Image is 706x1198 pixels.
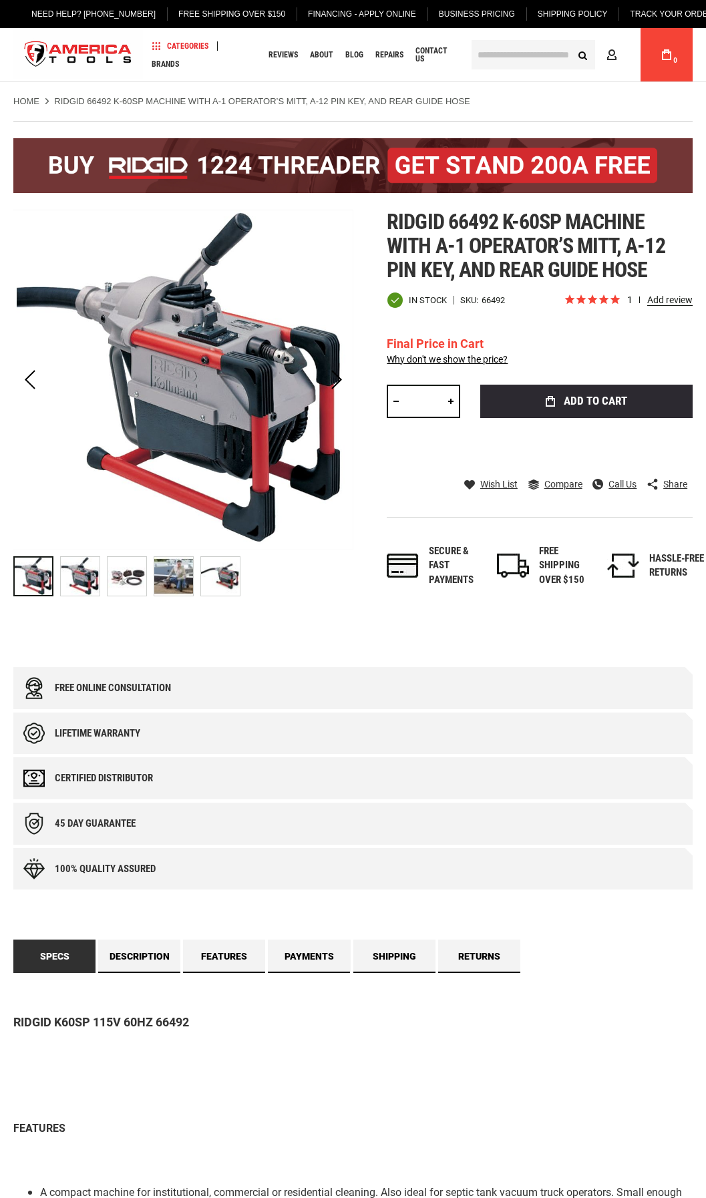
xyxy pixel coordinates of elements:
span: About [310,51,333,59]
a: Categories [146,37,214,55]
a: Returns [438,940,520,973]
img: returns [607,554,639,578]
span: Brands [152,60,179,68]
span: Call Us [608,479,637,489]
div: Certified Distributor [55,773,153,784]
span: Categories [152,41,208,51]
span: In stock [409,296,447,305]
span: Contact Us [415,47,456,63]
div: Next [320,210,353,550]
a: Home [13,95,39,108]
a: Compare [528,478,582,490]
span: Add to Cart [564,395,627,407]
a: Repairs [369,46,409,64]
a: Features [183,940,265,973]
strong: RIDGID 66492 K-60SP MACHINE WITH A-1 OPERATOR’S MITT, A-12 PIN KEY, AND REAR GUIDE HOSE [54,96,470,106]
a: Brands [146,55,185,73]
img: RIDGID 66492 K-60SP MACHINE WITH A-1 OPERATOR’S MITT, A-12 PIN KEY, AND REAR GUIDE HOSE [201,557,240,596]
a: About [304,46,339,64]
span: 0 [673,57,677,64]
a: Reviews [262,46,304,64]
span: review [639,296,640,303]
a: Contact Us [409,46,462,64]
div: 100% quality assured [55,863,156,875]
img: RIDGID 66492 K-60SP MACHINE WITH A-1 OPERATOR’S MITT, A-12 PIN KEY, AND REAR GUIDE HOSE [61,557,100,596]
img: BOGO: Buy the RIDGID® 1224 Threader (26092), get the 92467 200A Stand FREE! [13,138,693,193]
a: Blog [339,46,369,64]
div: Previous [13,210,47,550]
span: Reviews [269,51,298,59]
a: Specs [13,940,96,973]
div: RIDGID 66492 K-60SP MACHINE WITH A-1 OPERATOR’S MITT, A-12 PIN KEY, AND REAR GUIDE HOSE [60,550,107,603]
span: Ridgid 66492 k-60sp machine with a-1 operator’s mitt, a-12 pin key, and rear guide hose [387,209,665,282]
button: Add to Cart [480,385,693,418]
a: Why don't we show the price? [387,354,508,365]
span: Rated 5.0 out of 5 stars 1 reviews [564,293,693,308]
strong: SKU [460,296,482,305]
a: Payments [268,940,350,973]
a: store logo [13,30,143,80]
a: 0 [654,28,679,81]
div: RIDGID 66492 K-60SP MACHINE WITH A-1 OPERATOR’S MITT, A-12 PIN KEY, AND REAR GUIDE HOSE [154,550,200,603]
div: HASSLE-FREE RETURNS [649,552,704,580]
iframe: Secure express checkout frame [478,422,695,427]
div: FREE SHIPPING OVER $150 [539,544,594,587]
img: payments [387,554,419,578]
a: Wish List [464,478,518,490]
a: Description [98,940,180,973]
span: Wish List [480,479,518,489]
div: Secure & fast payments [429,544,484,587]
span: Compare [544,479,582,489]
img: shipping [497,554,529,578]
div: 66492 [482,296,505,305]
div: Final Price in Cart [387,335,508,353]
span: Blog [345,51,363,59]
span: Shipping Policy [538,9,608,19]
img: America Tools [13,30,143,80]
div: Lifetime warranty [55,728,140,739]
a: Call Us [592,478,637,490]
span: 1 reviews [627,294,693,305]
div: Availability [387,292,447,309]
span: Repairs [375,51,403,59]
span: Share [663,479,687,489]
div: Free online consultation [55,682,171,694]
a: Shipping [353,940,435,973]
strong: RIDGID K60SP 115V 60HZ 66492 [13,1015,189,1029]
div: RIDGID 66492 K-60SP MACHINE WITH A-1 OPERATOR’S MITT, A-12 PIN KEY, AND REAR GUIDE HOSE [13,550,60,603]
div: 45 day Guarantee [55,818,136,829]
div: RIDGID 66492 K-60SP MACHINE WITH A-1 OPERATOR’S MITT, A-12 PIN KEY, AND REAR GUIDE HOSE [200,550,240,603]
span: FEATURES [13,1122,65,1135]
img: RIDGID 66492 K-60SP MACHINE WITH A-1 OPERATOR’S MITT, A-12 PIN KEY, AND REAR GUIDE HOSE [108,557,146,596]
img: RIDGID 66492 K-60SP MACHINE WITH A-1 OPERATOR’S MITT, A-12 PIN KEY, AND REAR GUIDE HOSE [13,210,353,550]
div: RIDGID 66492 K-60SP MACHINE WITH A-1 OPERATOR’S MITT, A-12 PIN KEY, AND REAR GUIDE HOSE [107,550,154,603]
button: Search [570,42,595,67]
img: RIDGID 66492 K-60SP MACHINE WITH A-1 OPERATOR’S MITT, A-12 PIN KEY, AND REAR GUIDE HOSE [154,557,193,596]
